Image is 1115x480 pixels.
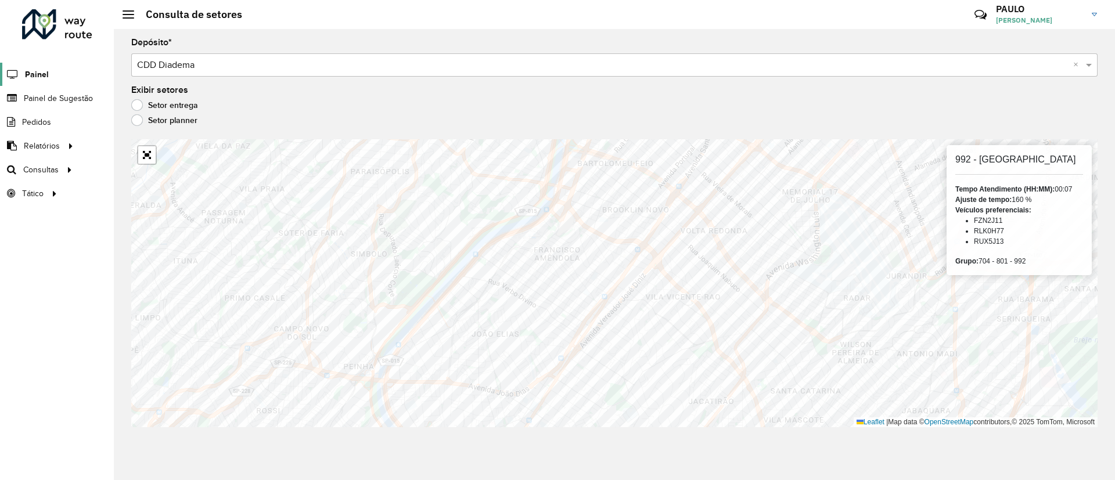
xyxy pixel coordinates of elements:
[968,2,993,27] a: Contato Rápido
[854,417,1098,427] div: Map data © contributors,© 2025 TomTom, Microsoft
[955,206,1031,214] strong: Veículos preferenciais:
[131,35,172,49] label: Depósito
[22,187,44,200] span: Tático
[1073,58,1083,72] span: Clear all
[24,92,93,104] span: Painel de Sugestão
[925,418,974,426] a: OpenStreetMap
[955,154,1083,165] h6: 992 - [GEOGRAPHIC_DATA]
[955,184,1083,194] div: 00:07
[886,418,888,426] span: |
[955,196,1012,204] strong: Ajuste de tempo:
[134,8,242,21] h2: Consulta de setores
[955,257,979,265] strong: Grupo:
[996,3,1083,15] h3: PAULO
[974,236,1083,247] li: RUX5J13
[25,68,49,81] span: Painel
[857,418,884,426] a: Leaflet
[22,116,51,128] span: Pedidos
[955,256,1083,266] div: 704 - 801 - 992
[955,185,1055,193] strong: Tempo Atendimento (HH:MM):
[955,194,1083,205] div: 160 %
[24,140,60,152] span: Relatórios
[974,215,1083,226] li: FZN2J11
[23,164,59,176] span: Consultas
[131,99,198,111] label: Setor entrega
[996,15,1083,26] span: [PERSON_NAME]
[138,146,156,164] a: Abrir mapa em tela cheia
[131,83,188,97] label: Exibir setores
[974,226,1083,236] li: RLK0H77
[131,114,197,126] label: Setor planner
